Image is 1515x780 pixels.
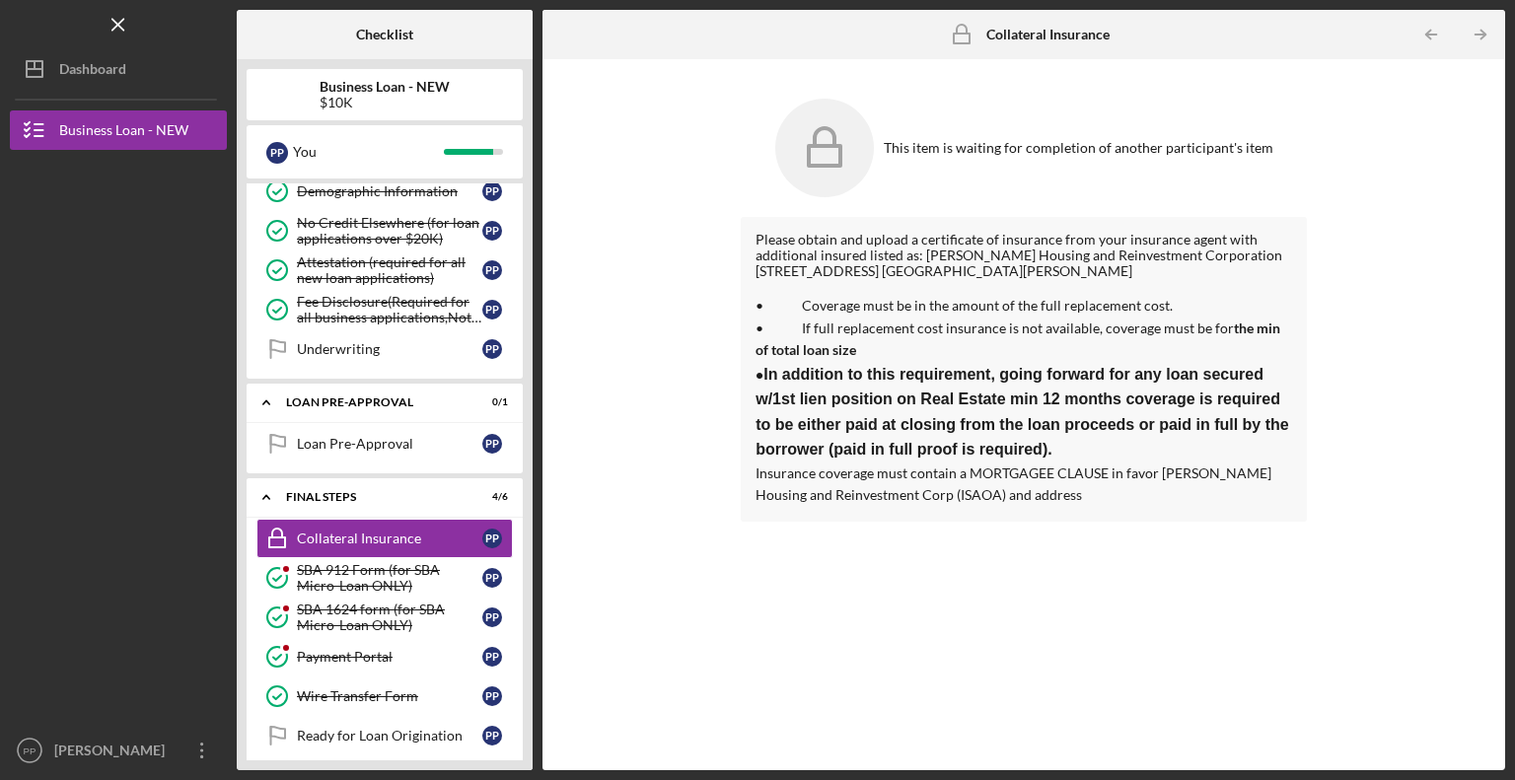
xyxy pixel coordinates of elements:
[472,396,508,408] div: 0 / 1
[256,598,513,637] a: SBA 1624 form (for SBA Micro-Loan ONLY)PP
[256,558,513,598] a: SBA 912 Form (for SBA Micro-Loan ONLY)PP
[756,366,1289,459] strong: •
[482,726,502,745] div: P P
[256,519,513,558] a: Collateral InsurancePP
[59,110,188,155] div: Business Loan - NEW
[10,110,227,150] button: Business Loan - NEW
[286,396,459,408] div: LOAN PRE-APPROVAL
[297,728,482,744] div: Ready for Loan Origination
[256,637,513,676] a: Payment PortalPP
[297,602,482,633] div: SBA 1624 form (for SBA Micro-Loan ONLY)
[482,686,502,706] div: P P
[256,424,513,463] a: Loan Pre-ApprovalPP
[256,329,513,369] a: UnderwritingPP
[286,491,459,503] div: FINAL STEPS
[293,135,444,169] div: You
[297,688,482,704] div: Wire Transfer Form
[756,366,1289,459] span: In addition to this requirement, going forward for any loan secured w/1st lien position on Real E...
[482,529,502,548] div: P P
[756,318,1292,362] p: • If full replacement cost insurance is not available, coverage must be for
[756,462,1292,507] p: Insurance coverage must contain a MORTGAGEE CLAUSE in favor [PERSON_NAME] Housing and Reinvestmen...
[297,341,482,357] div: Underwriting
[482,260,502,280] div: P P
[297,183,482,199] div: Demographic Information
[297,531,482,546] div: Collateral Insurance
[986,27,1110,42] b: Collateral Insurance
[256,172,513,211] a: Demographic InformationPP
[756,232,1292,279] div: Please obtain and upload a certificate of insurance from your insurance agent with additional ins...
[320,79,450,95] b: Business Loan - NEW
[49,731,178,775] div: [PERSON_NAME]
[482,300,502,319] div: P P
[482,647,502,667] div: P P
[59,49,126,94] div: Dashboard
[256,290,513,329] a: Fee Disclosure(Required for all business applications,Not needed for Contractor loans)PP
[256,250,513,290] a: Attestation (required for all new loan applications)PP
[256,716,513,755] a: Ready for Loan OriginationPP
[266,142,288,164] div: P P
[297,215,482,247] div: No Credit Elsewhere (for loan applications over $20K)
[24,745,36,756] text: PP
[297,649,482,665] div: Payment Portal
[756,295,1292,317] p: • Coverage must be in the amount of the full replacement cost.
[482,607,502,627] div: P P
[10,49,227,89] button: Dashboard
[482,221,502,241] div: P P
[256,211,513,250] a: No Credit Elsewhere (for loan applications over $20K)PP
[256,676,513,716] a: Wire Transfer FormPP
[884,140,1273,156] div: This item is waiting for completion of another participant's item
[297,436,482,452] div: Loan Pre-Approval
[297,294,482,325] div: Fee Disclosure(Required for all business applications,Not needed for Contractor loans)
[10,731,227,770] button: PP[PERSON_NAME]
[482,339,502,359] div: P P
[482,181,502,201] div: P P
[356,27,413,42] b: Checklist
[482,434,502,454] div: P P
[472,491,508,503] div: 4 / 6
[297,562,482,594] div: SBA 912 Form (for SBA Micro-Loan ONLY)
[320,95,450,110] div: $10K
[297,254,482,286] div: Attestation (required for all new loan applications)
[482,568,502,588] div: P P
